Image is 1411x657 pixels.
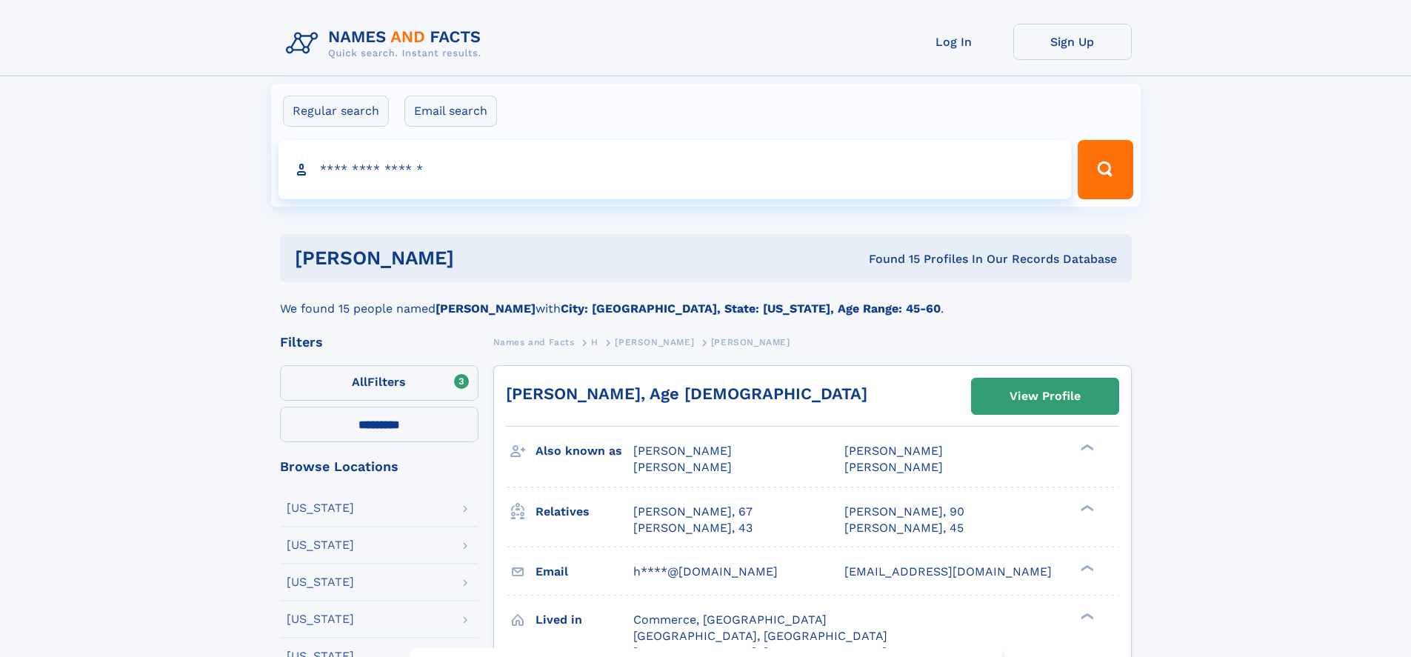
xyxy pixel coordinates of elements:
[280,460,478,473] div: Browse Locations
[633,629,887,643] span: [GEOGRAPHIC_DATA], [GEOGRAPHIC_DATA]
[1013,24,1132,60] a: Sign Up
[591,337,598,347] span: H
[404,96,497,127] label: Email search
[591,333,598,351] a: H
[844,444,943,458] span: [PERSON_NAME]
[536,559,633,584] h3: Email
[633,444,732,458] span: [PERSON_NAME]
[844,460,943,474] span: [PERSON_NAME]
[844,520,964,536] a: [PERSON_NAME], 45
[536,607,633,633] h3: Lived in
[280,336,478,349] div: Filters
[506,384,867,403] a: [PERSON_NAME], Age [DEMOGRAPHIC_DATA]
[1077,503,1095,513] div: ❯
[1078,140,1133,199] button: Search Button
[283,96,389,127] label: Regular search
[561,301,941,316] b: City: [GEOGRAPHIC_DATA], State: [US_STATE], Age Range: 45-60
[661,251,1117,267] div: Found 15 Profiles In Our Records Database
[536,438,633,464] h3: Also known as
[972,378,1118,414] a: View Profile
[615,333,694,351] a: [PERSON_NAME]
[633,460,732,474] span: [PERSON_NAME]
[287,613,354,625] div: [US_STATE]
[536,499,633,524] h3: Relatives
[287,539,354,551] div: [US_STATE]
[436,301,536,316] b: [PERSON_NAME]
[278,140,1072,199] input: search input
[633,520,753,536] a: [PERSON_NAME], 43
[280,282,1132,318] div: We found 15 people named with .
[280,24,493,64] img: Logo Names and Facts
[1077,611,1095,621] div: ❯
[1077,563,1095,573] div: ❯
[633,504,753,520] a: [PERSON_NAME], 67
[1077,443,1095,453] div: ❯
[352,375,367,389] span: All
[287,576,354,588] div: [US_STATE]
[844,504,964,520] a: [PERSON_NAME], 90
[280,365,478,401] label: Filters
[287,502,354,514] div: [US_STATE]
[1010,379,1081,413] div: View Profile
[493,333,575,351] a: Names and Facts
[844,564,1052,578] span: [EMAIL_ADDRESS][DOMAIN_NAME]
[711,337,790,347] span: [PERSON_NAME]
[895,24,1013,60] a: Log In
[295,249,661,267] h1: [PERSON_NAME]
[615,337,694,347] span: [PERSON_NAME]
[633,613,827,627] span: Commerce, [GEOGRAPHIC_DATA]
